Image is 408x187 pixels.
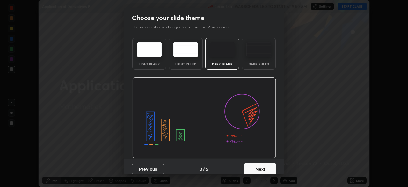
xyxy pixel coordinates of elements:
h4: / [203,166,205,172]
h4: 3 [200,166,202,172]
button: Previous [132,163,164,175]
img: lightRuledTheme.5fabf969.svg [173,42,198,57]
div: Light Blank [136,62,162,66]
div: Light Ruled [173,62,199,66]
img: darkRuledTheme.de295e13.svg [246,42,271,57]
h2: Choose your slide theme [132,14,204,22]
p: Theme can also be changed later from the More option [132,24,235,30]
div: Dark Blank [209,62,235,66]
img: lightTheme.e5ed3b09.svg [137,42,162,57]
div: Dark Ruled [246,62,272,66]
button: Next [244,163,276,175]
img: darkThemeBanner.d06ce4a2.svg [132,77,276,159]
img: darkTheme.f0cc69e5.svg [210,42,235,57]
h4: 5 [206,166,208,172]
